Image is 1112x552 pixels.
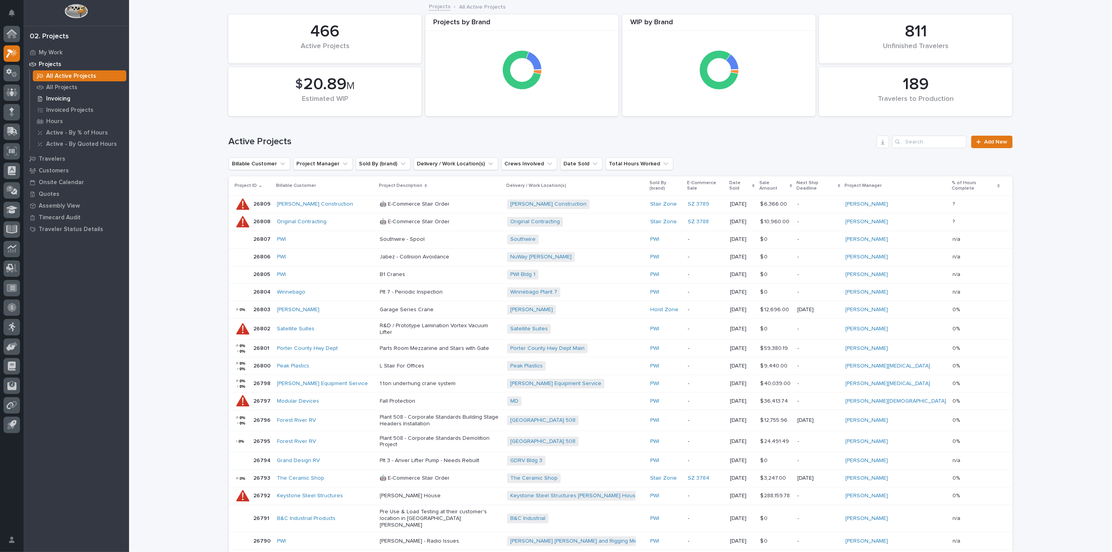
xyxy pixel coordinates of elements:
p: n/a [953,456,962,464]
a: [PERSON_NAME] [510,306,553,313]
a: Southwire [510,236,536,243]
p: - [798,254,839,260]
p: 26794 [254,456,273,464]
p: - [798,271,839,278]
tr: 2680126801 Porter County Hwy Dept Parts Room Mezzanine and Stairs with GatePorter County Hwy Dept... [229,340,1013,357]
p: Pre Use & Load Testing at their customer's location in [GEOGRAPHIC_DATA][PERSON_NAME] [380,509,501,528]
a: [PERSON_NAME][MEDICAL_DATA] [846,363,931,369]
a: Winnebago [277,289,306,296]
p: - [798,236,839,243]
button: Project Manager [293,158,353,170]
p: ? [953,217,957,225]
a: [PERSON_NAME] Construction [277,201,353,208]
a: [PERSON_NAME] [846,438,888,445]
tr: 2679526795 Forest River RV Plant 508 - Corporate Standards Demolition Project[GEOGRAPHIC_DATA] 50... [229,431,1013,452]
p: n/a [953,536,962,545]
span: M [346,81,355,91]
div: 02. Projects [30,32,69,41]
p: - [688,380,724,387]
button: Notifications [4,5,20,21]
a: [PERSON_NAME][MEDICAL_DATA] [846,380,931,387]
p: 26795 [254,437,272,445]
p: [DATE] [730,201,754,208]
a: PWI [650,289,659,296]
a: Porter County Hwy Dept [277,345,338,352]
p: Delivery / Work Location(s) [506,181,566,190]
a: [PERSON_NAME] [846,493,888,499]
a: Keystone Steel Structures [277,493,343,499]
p: 0% [953,305,962,313]
a: Original Contracting [277,219,327,225]
p: - [798,515,839,522]
a: PWI [650,326,659,332]
a: [PERSON_NAME] [846,201,888,208]
p: - [688,457,724,464]
p: 26798 [254,379,273,387]
p: 26800 [254,361,273,369]
p: % of Hours Complete [952,179,995,193]
p: Quotes [39,191,59,198]
a: PWI [277,254,286,260]
a: Hoist Zone [650,306,678,313]
p: 0% [953,379,962,387]
tr: 2679026790 PWI [PERSON_NAME] - Radio Issues[PERSON_NAME] [PERSON_NAME] and Rigging Meta PWI -[DAT... [229,532,1013,550]
p: [PERSON_NAME] - Radio Issues [380,538,501,545]
p: 0% [953,324,962,332]
a: Invoiced Projects [30,104,129,115]
div: 811 [832,22,999,41]
a: PWI [277,271,286,278]
a: Traveler Status Details [23,223,129,235]
p: [DATE] [798,306,839,313]
a: The Ceramic Shop [510,475,558,482]
a: Timecard Audit [23,211,129,223]
p: Sale Amount [759,179,787,193]
p: n/a [953,270,962,278]
p: My Work [39,49,63,56]
a: [GEOGRAPHIC_DATA] 508 [510,417,576,424]
p: - [798,201,839,208]
a: Projects [429,2,450,11]
p: 26808 [254,217,273,225]
p: ? [953,199,957,208]
p: 1 ton underhung crane system [380,380,501,387]
p: [DATE] [730,271,754,278]
p: [DATE] [730,236,754,243]
a: Forest River RV [277,417,316,424]
p: 0% [953,437,962,445]
tr: 2680826808 Original Contracting 🤖 E-Commerce Stair OrderOriginal Contracting Stair Zone SZ 3788 [... [229,213,1013,231]
div: 189 [832,75,999,94]
p: Invoiced Projects [46,107,93,114]
a: Add New [971,136,1012,148]
div: Unfinished Travelers [832,42,999,59]
div: Search [892,136,967,148]
a: B&C Industrial [510,515,545,522]
p: Southwire - Spool [380,236,501,243]
div: 466 [242,22,408,41]
p: 26796 [254,416,273,424]
p: $ 288,159.78 [760,491,791,499]
p: $ 6,366.00 [760,199,789,208]
p: - [798,363,839,369]
p: Billable Customer [276,181,316,190]
p: 26809 [254,199,273,208]
a: Projects [23,58,129,70]
p: Project Description [379,181,423,190]
tr: 2680226802 Satellite Suites R&D / Prototype Lamination Vortex Vacuum LifterSatellite Suites PWI -... [229,319,1013,340]
a: [PERSON_NAME] [846,538,888,545]
a: [PERSON_NAME][DEMOGRAPHIC_DATA] [846,398,947,405]
a: PWI [277,538,286,545]
a: [PERSON_NAME] [846,254,888,260]
a: Active - By % of Hours [30,127,129,138]
a: [PERSON_NAME] [846,236,888,243]
a: PWI [650,515,659,522]
a: [PERSON_NAME] [846,457,888,464]
button: Crews Involved [501,158,557,170]
p: 26803 [254,305,272,313]
p: n/a [953,252,962,260]
a: [PERSON_NAME] [846,271,888,278]
a: Onsite Calendar [23,176,129,188]
tr: 2680326803 [PERSON_NAME] Garage Series Crane[PERSON_NAME] Hoist Zone -[DATE]$ 12,696.00$ 12,696.0... [229,301,1013,319]
a: PWI [650,417,659,424]
tr: 2679626796 Forest River RV Plant 508 - Corporate Standards Building Stage Headers Installation[GE... [229,410,1013,431]
p: [DATE] [730,289,754,296]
